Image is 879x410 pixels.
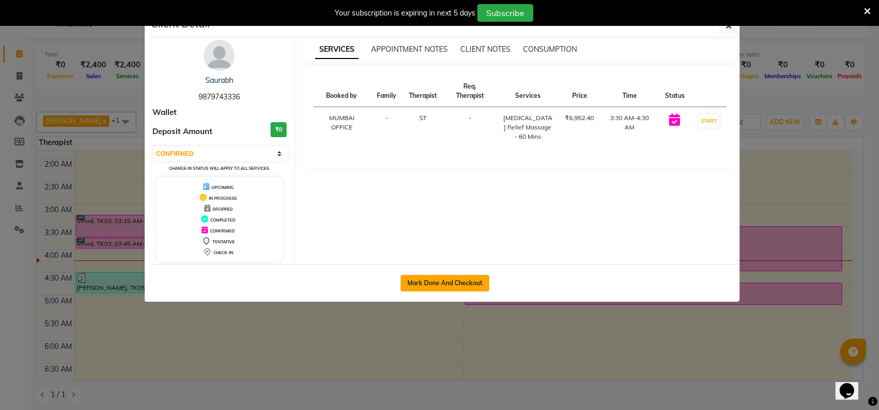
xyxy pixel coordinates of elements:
span: CLIENT NOTES [460,45,511,54]
span: IN PROGRESS [209,196,237,201]
span: CHECK-IN [214,250,233,255]
span: APPOINTMENT NOTES [371,45,448,54]
span: TENTATIVE [212,239,235,244]
h3: ₹0 [271,122,287,137]
th: Booked by [313,76,371,107]
th: Family [371,76,403,107]
span: Wallet [152,107,177,119]
td: - [371,107,403,148]
div: ₹6,952.40 [565,113,594,123]
div: [MEDICAL_DATA] Relief Massage - 60 Mins [503,113,552,141]
a: Saurabh [205,76,233,85]
button: Subscribe [477,4,533,22]
span: Deposit Amount [152,126,212,138]
th: Services [497,76,559,107]
iframe: chat widget [835,369,869,400]
td: - [443,107,497,148]
span: 9879743336 [199,92,240,101]
img: avatar [204,40,235,71]
th: Therapist [403,76,443,107]
button: START [698,114,719,127]
span: SERVICES [315,40,359,59]
th: Req. Therapist [443,76,497,107]
span: CONFIRMED [210,228,235,233]
span: CONSUMPTION [523,45,577,54]
small: Change in status will apply to all services. [169,166,270,171]
span: DROPPED [212,207,233,212]
span: COMPLETED [210,217,235,223]
td: MUMBAI OFFICE [313,107,371,148]
td: 3:30 AM-4:30 AM [600,107,659,148]
button: Mark Done And Checkout [401,275,489,291]
span: ST [419,114,427,122]
th: Status [659,76,691,107]
span: UPCOMING [211,185,234,190]
th: Time [600,76,659,107]
th: Price [559,76,600,107]
div: Your subscription is expiring in next 5 days [335,8,475,19]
